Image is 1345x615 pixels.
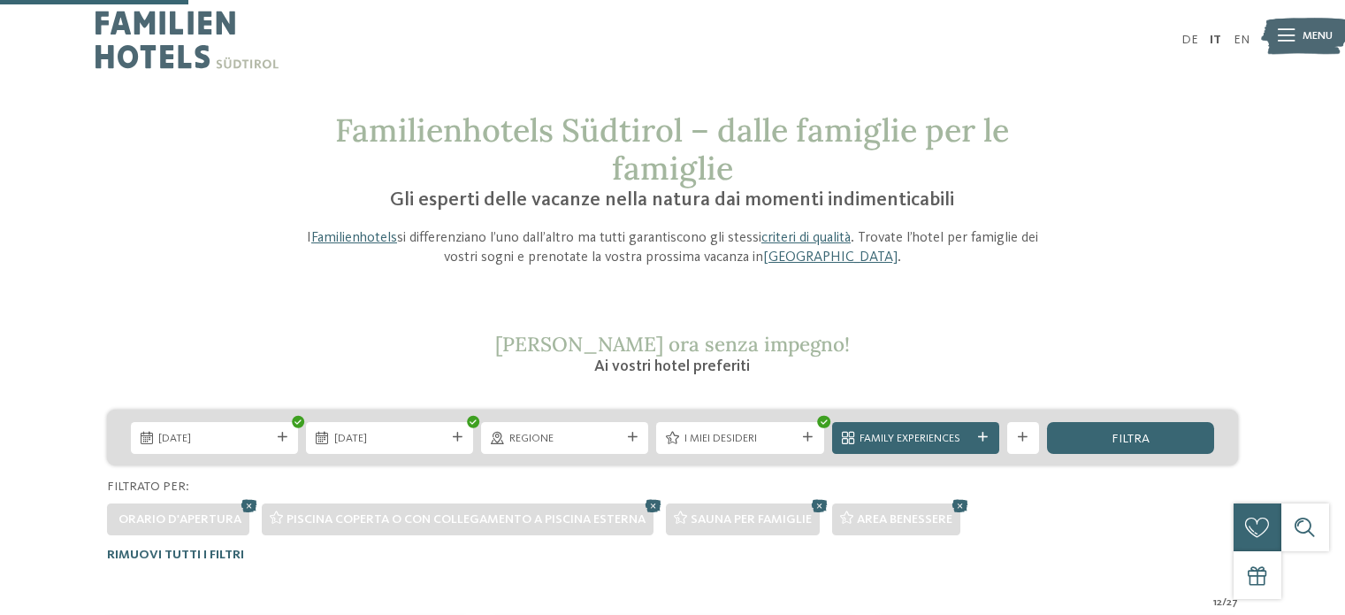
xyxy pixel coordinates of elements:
span: [DATE] [334,431,446,447]
span: 27 [1227,595,1238,611]
a: DE [1181,34,1198,46]
span: Family Experiences [860,431,971,447]
span: Sauna per famiglie [691,513,812,526]
span: Menu [1303,28,1333,44]
a: [GEOGRAPHIC_DATA] [763,250,898,265]
span: Piscina coperta o con collegamento a piscina esterna [287,513,646,526]
span: Familienhotels Südtirol – dalle famiglie per le famiglie [335,110,1009,188]
a: EN [1234,34,1249,46]
span: / [1222,595,1227,611]
span: Ai vostri hotel preferiti [594,358,750,374]
span: [DATE] [158,431,270,447]
span: 12 [1213,595,1222,611]
span: Gli esperti delle vacanze nella natura dai momenti indimenticabili [390,190,954,210]
span: Area benessere [857,513,952,526]
span: [PERSON_NAME] ora senza impegno! [495,331,850,357]
span: Regione [509,431,621,447]
span: Filtrato per: [107,480,189,493]
p: I si differenziano l’uno dall’altro ma tutti garantiscono gli stessi . Trovate l’hotel per famigl... [294,228,1051,268]
span: filtra [1112,433,1150,445]
a: Familienhotels [311,231,397,245]
a: criteri di qualità [761,231,851,245]
span: I miei desideri [684,431,796,447]
a: IT [1210,34,1221,46]
span: Orario d'apertura [118,513,241,526]
span: Rimuovi tutti i filtri [107,549,244,561]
